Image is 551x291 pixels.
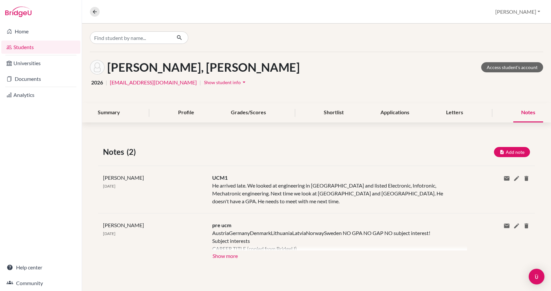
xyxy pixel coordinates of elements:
[1,41,80,54] a: Students
[90,60,105,75] img: Lászlo Vince's avatar
[1,88,80,101] a: Analytics
[1,57,80,70] a: Universities
[492,6,543,18] button: [PERSON_NAME]
[1,72,80,85] a: Documents
[316,103,352,122] div: Shortlist
[199,79,201,86] span: |
[90,103,128,122] div: Summary
[103,174,144,181] span: [PERSON_NAME]
[513,103,543,122] div: Notes
[103,184,115,189] span: [DATE]
[204,80,241,85] span: Show student info
[207,174,462,205] div: He arrived late. We looked at engineering in [GEOGRAPHIC_DATA] and listed Electronic, Infotronic,...
[212,222,231,228] span: pre ucm
[1,25,80,38] a: Home
[106,79,107,86] span: |
[241,79,247,85] i: arrow_drop_down
[494,147,530,157] button: Add note
[373,103,417,122] div: Applications
[204,77,248,87] button: Show student infoarrow_drop_down
[5,7,31,17] img: Bridge-U
[1,261,80,274] a: Help center
[212,229,457,250] div: AustriaGermanyDenmarkLithuaniaLatviaNorwaySweden NO GPA NO GAP NO subject interest! Subject inter...
[103,222,144,228] span: [PERSON_NAME]
[481,62,543,72] a: Access student's account
[103,146,127,158] span: Notes
[107,60,300,74] h1: [PERSON_NAME], [PERSON_NAME]
[1,277,80,290] a: Community
[223,103,274,122] div: Grades/Scores
[212,250,238,260] button: Show more
[529,269,544,284] div: Open Intercom Messenger
[103,231,115,236] span: [DATE]
[110,79,197,86] a: [EMAIL_ADDRESS][DOMAIN_NAME]
[91,79,103,86] span: 2026
[438,103,471,122] div: Letters
[90,31,171,44] input: Find student by name...
[170,103,202,122] div: Profile
[212,174,228,181] span: UCM1
[127,146,138,158] span: (2)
